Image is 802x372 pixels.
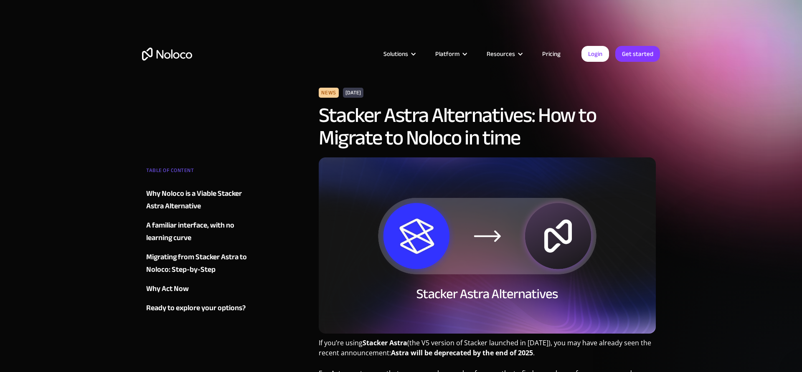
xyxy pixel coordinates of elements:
[319,104,656,149] h1: Stacker Astra Alternatives: How to Migrate to Noloco in time
[319,338,656,364] p: If you’re using (the V5 version of Stacker launched in [DATE]), you may have already seen the rec...
[146,302,247,314] a: Ready to explore your options?
[146,302,246,314] div: Ready to explore your options?
[425,48,476,59] div: Platform
[383,48,408,59] div: Solutions
[363,338,407,347] strong: Stacker Astra
[391,348,533,357] strong: Astra will be deprecated by the end of 2025
[476,48,532,59] div: Resources
[532,48,571,59] a: Pricing
[373,48,425,59] div: Solutions
[142,48,192,61] a: home
[435,48,459,59] div: Platform
[146,283,247,295] a: Why Act Now
[146,164,247,181] div: TABLE OF CONTENT
[615,46,660,62] a: Get started
[146,283,189,295] div: Why Act Now
[146,187,247,213] a: Why Noloco is a Viable Stacker Astra Alternative
[581,46,609,62] a: Login
[146,251,247,276] a: Migrating from Stacker Astra to Noloco: Step-by-Step
[146,219,247,244] a: A familiar interface, with no learning curve
[487,48,515,59] div: Resources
